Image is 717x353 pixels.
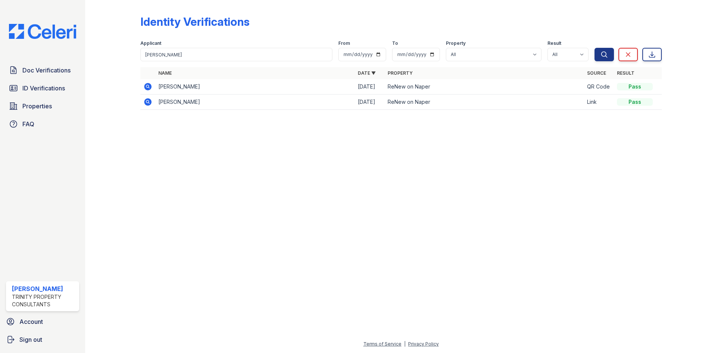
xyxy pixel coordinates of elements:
div: Identity Verifications [140,15,249,28]
div: Pass [617,83,653,90]
a: Result [617,70,634,76]
a: Sign out [3,332,82,347]
img: CE_Logo_Blue-a8612792a0a2168367f1c8372b55b34899dd931a85d93a1a3d3e32e68fde9ad4.png [3,24,82,39]
label: Result [547,40,561,46]
a: Property [388,70,413,76]
td: QR Code [584,79,614,95]
span: ID Verifications [22,84,65,93]
td: ReNew on Naper [385,95,584,110]
td: [PERSON_NAME] [155,95,355,110]
a: Date ▼ [358,70,376,76]
input: Search by name or phone number [140,48,332,61]
div: Trinity Property Consultants [12,293,76,308]
td: Link [584,95,614,110]
a: Terms of Service [363,341,401,347]
span: Sign out [19,335,42,344]
span: Account [19,317,43,326]
a: Properties [6,99,79,114]
div: | [404,341,406,347]
a: Doc Verifications [6,63,79,78]
a: Privacy Policy [408,341,439,347]
label: To [392,40,398,46]
a: FAQ [6,117,79,131]
a: ID Verifications [6,81,79,96]
span: FAQ [22,120,34,128]
a: Name [158,70,172,76]
span: Doc Verifications [22,66,71,75]
span: Properties [22,102,52,111]
td: [DATE] [355,79,385,95]
label: From [338,40,350,46]
td: ReNew on Naper [385,79,584,95]
a: Source [587,70,606,76]
td: [PERSON_NAME] [155,79,355,95]
div: [PERSON_NAME] [12,284,76,293]
a: Account [3,314,82,329]
div: Pass [617,98,653,106]
td: [DATE] [355,95,385,110]
label: Applicant [140,40,161,46]
label: Property [446,40,466,46]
